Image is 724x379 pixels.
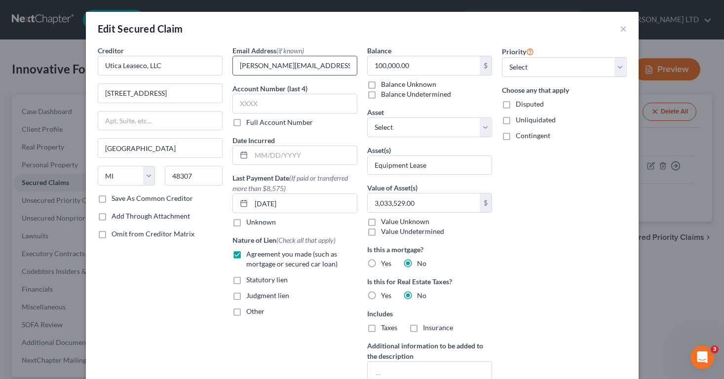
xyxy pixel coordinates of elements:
div: Edit Secured Claim [98,22,183,36]
input: 0.00 [368,193,480,212]
input: Enter address... [98,84,222,103]
label: Value Undetermined [381,227,444,236]
span: Yes [381,259,391,267]
label: Date Incurred [232,135,275,146]
input: XXXX [232,94,357,114]
span: 3 [711,345,719,353]
input: -- [233,56,357,75]
input: Specify... [368,156,492,175]
span: Statutory lien [246,275,288,284]
span: Unliquidated [516,115,556,124]
span: Omit from Creditor Matrix [112,229,194,238]
label: Last Payment Date [232,173,357,193]
div: $ [480,193,492,212]
label: Value of Asset(s) [367,183,418,193]
input: Enter zip... [165,166,223,186]
span: No [417,259,426,267]
span: (If paid or transferred more than $8,575) [232,174,348,192]
input: 0.00 [368,56,480,75]
label: Balance Unknown [381,79,436,89]
label: Value Unknown [381,217,429,227]
span: Insurance [423,323,453,332]
label: Email Address [232,45,304,56]
span: (Check all that apply) [276,236,336,244]
label: Nature of Lien [232,235,336,245]
iframe: Intercom live chat [690,345,714,369]
label: Balance [367,45,391,56]
label: Includes [367,308,492,319]
div: $ [480,56,492,75]
input: Search creditor by name... [98,56,223,76]
label: Balance Undetermined [381,89,451,99]
span: Creditor [98,46,124,55]
span: Judgment lien [246,291,289,300]
label: Is this a mortgage? [367,244,492,255]
label: Asset(s) [367,145,391,155]
label: Choose any that apply [502,85,627,95]
label: Unknown [246,217,276,227]
input: MM/DD/YYYY [251,146,357,165]
input: Apt, Suite, etc... [98,112,222,130]
label: Add Through Attachment [112,211,190,221]
span: (if known) [276,46,304,55]
span: Other [246,307,265,315]
label: Save As Common Creditor [112,193,193,203]
input: MM/DD/YYYY [251,194,357,213]
label: Is this for Real Estate Taxes? [367,276,492,287]
label: Full Account Number [246,117,313,127]
label: Additional information to be added to the description [367,341,492,361]
span: Disputed [516,100,544,108]
button: × [620,23,627,35]
span: Agreement you made (such as mortgage or secured car loan) [246,250,338,268]
label: Priority [502,45,534,57]
span: No [417,291,426,300]
span: Taxes [381,323,397,332]
span: Yes [381,291,391,300]
label: Account Number (last 4) [232,83,307,94]
span: Contingent [516,131,550,140]
span: Asset [367,108,384,116]
input: Enter city... [98,139,222,157]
